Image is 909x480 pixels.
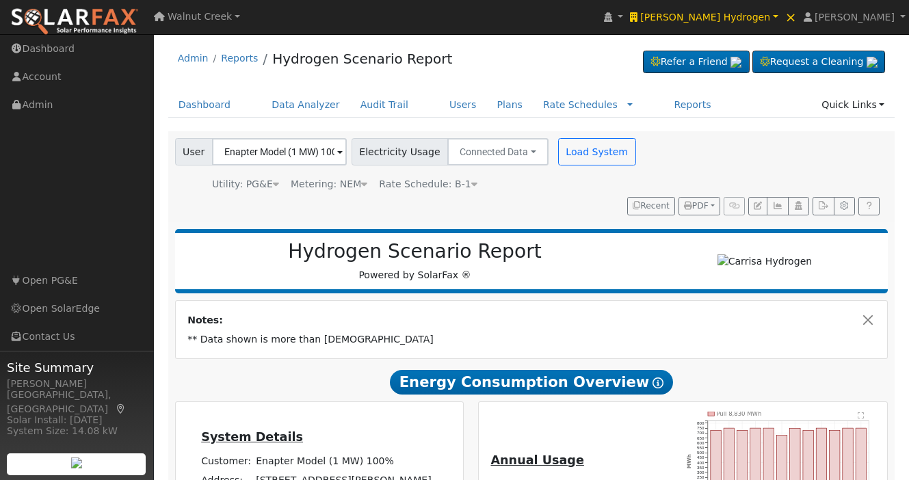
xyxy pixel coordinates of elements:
div: [PERSON_NAME] [7,377,146,391]
td: ** Data shown is more than [DEMOGRAPHIC_DATA] [185,330,878,349]
img: retrieve [867,57,878,68]
text: MWh [687,454,693,468]
button: PDF [679,197,720,216]
span: User [175,138,213,165]
td: Enapter Model (1 MW) 100% [254,451,440,470]
span: × [785,9,797,25]
a: Refer a Friend [643,51,750,74]
a: Plans [487,92,533,118]
text: 300 [698,470,705,475]
span: Energy Consumption Overview [390,370,673,395]
input: Select a User [212,138,347,165]
div: Metering: NEM [291,177,367,191]
a: Users [439,92,487,118]
a: Help Link [858,197,880,216]
h2: Hydrogen Scenario Report [189,240,641,263]
button: Settings [834,197,855,216]
span: Site Summary [7,358,146,377]
img: Carrisa Hydrogen [717,254,813,269]
text: 350 [698,465,705,470]
a: Quick Links [811,92,895,118]
button: Edit User [748,197,767,216]
button: Load System [558,138,636,165]
text: 250 [698,475,705,479]
button: Login As [788,197,809,216]
div: Powered by SolarFax ® [182,240,648,282]
span: PDF [684,201,709,211]
strong: Notes: [187,315,223,325]
text:  [858,412,864,418]
text: 600 [698,440,705,445]
button: Multi-Series Graph [767,197,788,216]
div: Solar Install: [DATE] [7,413,146,427]
span: Electricity Usage [352,138,448,165]
div: System Size: 14.08 kW [7,424,146,438]
span: Alias: None [379,178,477,189]
text: 650 [698,435,705,440]
text: 450 [698,455,705,459]
button: Connected Data [447,138,549,165]
text: 750 [698,425,705,430]
a: Admin [178,53,209,64]
div: Utility: PG&E [212,177,279,191]
div: [GEOGRAPHIC_DATA], [GEOGRAPHIC_DATA] [7,388,146,416]
a: Map [115,403,127,414]
a: Audit Trail [350,92,419,118]
a: Dashboard [168,92,241,118]
button: Export Interval Data [813,197,834,216]
a: Reports [663,92,721,118]
u: System Details [201,430,303,444]
a: Rate Schedules [543,99,618,110]
a: Hydrogen Scenario Report [272,51,452,67]
text: 550 [698,445,705,450]
u: Annual Usage [490,453,583,467]
text: Pull 8,830 MWh [717,410,762,417]
button: Recent [627,197,675,216]
img: retrieve [71,457,82,468]
a: Request a Cleaning [752,51,885,74]
text: 500 [698,450,705,455]
a: Data Analyzer [261,92,350,118]
span: [PERSON_NAME] [815,12,895,23]
img: retrieve [730,57,741,68]
img: SolarFax [10,8,139,36]
span: Walnut Creek [168,11,232,22]
td: Customer: [199,451,254,470]
text: 800 [698,421,705,425]
a: Reports [221,53,258,64]
i: Show Help [653,377,663,388]
button: Close [861,313,875,328]
text: 700 [698,430,705,435]
span: [PERSON_NAME] Hydrogen [640,12,770,23]
text: 400 [698,460,705,465]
